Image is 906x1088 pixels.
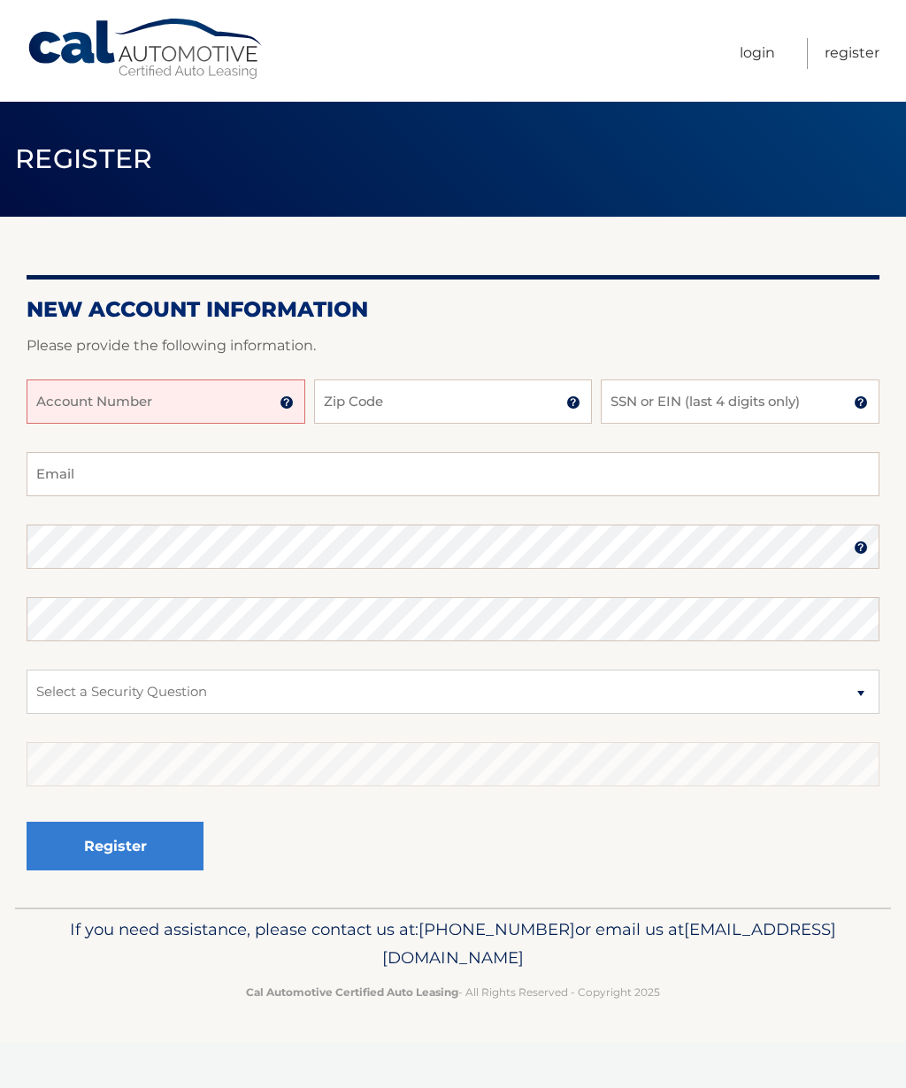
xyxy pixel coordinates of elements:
button: Register [27,822,203,870]
img: tooltip.svg [280,395,294,410]
input: SSN or EIN (last 4 digits only) [601,379,879,424]
a: Cal Automotive [27,18,265,80]
img: tooltip.svg [566,395,580,410]
a: Login [740,38,775,69]
img: tooltip.svg [854,395,868,410]
a: Register [825,38,879,69]
strong: Cal Automotive Certified Auto Leasing [246,985,458,999]
p: Please provide the following information. [27,333,879,358]
p: If you need assistance, please contact us at: or email us at [42,916,864,972]
p: - All Rights Reserved - Copyright 2025 [42,983,864,1001]
input: Email [27,452,879,496]
span: [PHONE_NUMBER] [418,919,575,939]
span: [EMAIL_ADDRESS][DOMAIN_NAME] [382,919,836,968]
img: tooltip.svg [854,540,868,555]
h2: New Account Information [27,296,879,323]
input: Account Number [27,379,305,424]
input: Zip Code [314,379,593,424]
span: Register [15,142,153,175]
